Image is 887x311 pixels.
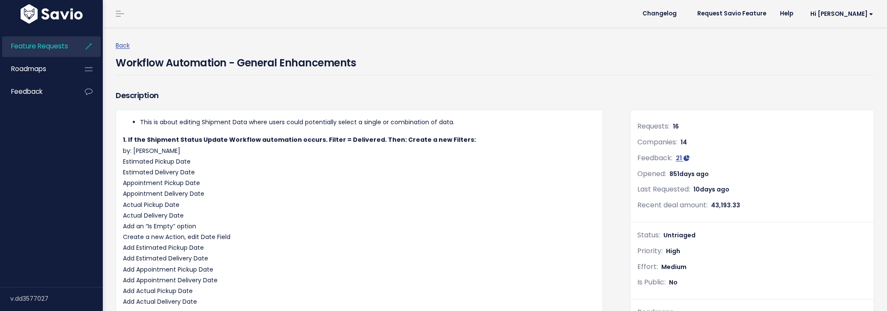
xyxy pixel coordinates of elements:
a: Roadmaps [2,59,71,79]
img: logo-white.9d6f32f41409.svg [18,4,85,24]
span: Effort: [637,262,658,272]
li: This is about editing Shipment Data where users could potentially select a single or combination ... [140,117,596,128]
span: Medium [661,263,687,271]
span: Is Public: [637,277,666,287]
span: 43,193.33 [711,201,740,209]
span: Feedback: [637,153,672,163]
span: Changelog [642,11,677,17]
span: 21 [676,154,682,162]
a: Back [116,41,130,50]
span: 851 [669,170,709,178]
h4: Workflow Automation - General Enhancements [116,51,356,71]
span: 16 [673,122,679,131]
span: Recent deal amount: [637,200,708,210]
span: Companies: [637,137,677,147]
span: Feedback [11,87,42,96]
p: by: [PERSON_NAME] Estimated Pickup Date Estimated Delivery Date Appointment Pickup Date Appointme... [123,135,596,307]
div: v.dd3577027 [10,287,103,310]
a: 21 [676,154,690,162]
span: Feature Requests [11,42,68,51]
span: Last Requested: [637,184,690,194]
span: Hi [PERSON_NAME] [810,11,873,17]
span: Untriaged [663,231,696,239]
span: Opened: [637,169,666,179]
a: Hi [PERSON_NAME] [800,7,880,21]
span: Roadmaps [11,64,46,73]
span: Requests: [637,121,669,131]
span: 10 [693,185,729,194]
span: 14 [681,138,687,147]
span: days ago [700,185,729,194]
strong: 1. If the Shipment Status Update Workflow automation occurs. Filter = Delivered. Then: Create a n... [123,135,476,144]
span: No [669,278,678,287]
span: days ago [679,170,709,178]
a: Feedback [2,82,71,102]
a: Help [773,7,800,20]
span: Status: [637,230,660,240]
span: High [666,247,680,255]
a: Request Savio Feature [690,7,773,20]
a: Feature Requests [2,36,71,56]
h3: Description [116,90,603,102]
span: Priority: [637,246,663,256]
